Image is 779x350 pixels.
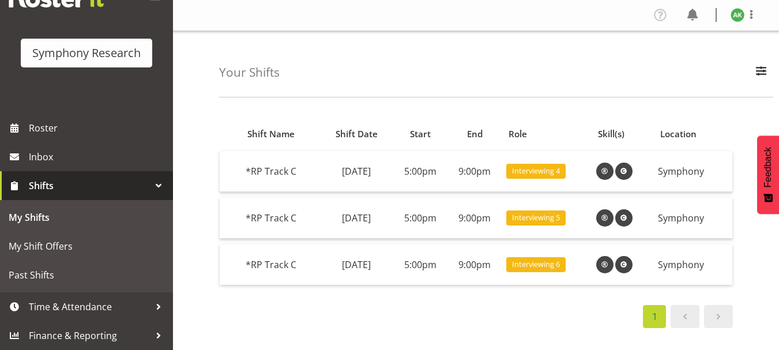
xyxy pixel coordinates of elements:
[9,238,164,255] span: My Shift Offers
[731,8,744,22] img: amit-kumar11606.jpg
[512,165,560,176] span: Interviewing 4
[320,198,393,239] td: [DATE]
[247,127,295,141] span: Shift Name
[447,244,502,285] td: 9:00pm
[29,177,150,194] span: Shifts
[241,244,321,285] td: *RP Track C
[29,298,150,315] span: Time & Attendance
[393,198,447,239] td: 5:00pm
[763,147,773,187] span: Feedback
[598,127,624,141] span: Skill(s)
[512,212,560,223] span: Interviewing 5
[447,198,502,239] td: 9:00pm
[653,244,732,285] td: Symphony
[3,203,170,232] a: My Shifts
[509,127,527,141] span: Role
[393,244,447,285] td: 5:00pm
[9,266,164,284] span: Past Shifts
[3,232,170,261] a: My Shift Offers
[393,151,447,192] td: 5:00pm
[320,244,393,285] td: [DATE]
[410,127,431,141] span: Start
[320,151,393,192] td: [DATE]
[219,66,280,79] h4: Your Shifts
[336,127,378,141] span: Shift Date
[3,261,170,289] a: Past Shifts
[660,127,697,141] span: Location
[9,209,164,226] span: My Shifts
[29,148,167,165] span: Inbox
[447,151,502,192] td: 9:00pm
[467,127,483,141] span: End
[653,151,732,192] td: Symphony
[29,119,167,137] span: Roster
[32,44,141,62] div: Symphony Research
[757,136,779,214] button: Feedback - Show survey
[749,60,773,85] button: Filter Employees
[29,327,150,344] span: Finance & Reporting
[653,198,732,239] td: Symphony
[241,151,321,192] td: *RP Track C
[512,259,560,270] span: Interviewing 6
[241,198,321,239] td: *RP Track C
